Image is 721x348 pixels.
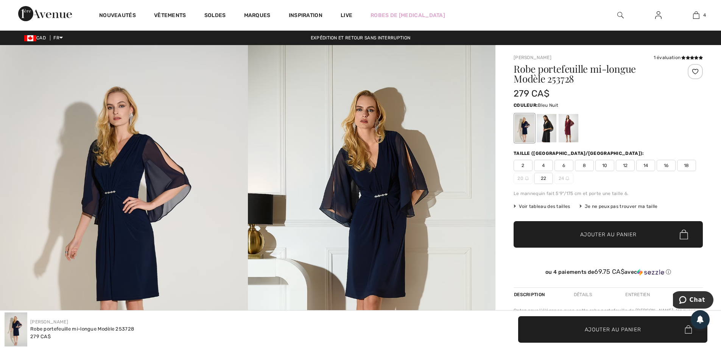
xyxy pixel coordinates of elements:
a: Soldes [204,12,226,20]
span: CAD [24,35,49,41]
span: 24 [554,173,573,184]
span: 8 [575,160,594,171]
img: Canadian Dollar [24,35,36,41]
a: [PERSON_NAME] [30,319,68,325]
a: Vêtements [154,12,186,20]
img: Robe Portefeuille Mi-longue mod&egrave;le 253728 [5,312,27,346]
span: 14 [636,160,655,171]
img: recherche [617,11,624,20]
img: ring-m.svg [565,176,569,180]
span: 10 [595,160,614,171]
div: ou 4 paiements de avec [514,268,703,276]
button: Ajouter au panier [518,316,707,343]
a: Nouveautés [99,12,136,20]
div: Robe portefeuille mi-longue Modèle 253728 [30,325,134,333]
a: Se connecter [649,11,668,20]
div: Je ne peux pas trouver ma taille [579,203,658,210]
div: Entretien [619,288,656,301]
a: Marques [244,12,271,20]
span: FR [53,35,63,41]
a: 4 [677,11,715,20]
div: Merlot [559,114,578,142]
span: 4 [703,12,706,19]
div: Livraison [677,288,703,301]
span: 69.75 CA$ [594,268,624,275]
img: 1ère Avenue [18,6,72,21]
span: 22 [534,173,553,184]
img: Sezzle [637,269,664,276]
span: Inspiration [289,12,322,20]
div: Noir [537,114,556,142]
h1: Robe portefeuille mi-longue Modèle 253728 [514,64,671,84]
div: Le mannequin fait 5'9"/175 cm et porte une taille 6. [514,190,703,197]
span: 4 [534,160,553,171]
img: Mon panier [693,11,699,20]
span: 279 CA$ [514,88,550,99]
img: ring-m.svg [525,176,529,180]
iframe: Ouvre un widget dans lequel vous pouvez chatter avec l’un de nos agents [673,291,713,310]
span: 18 [677,160,696,171]
span: Voir tableau des tailles [514,203,570,210]
span: 6 [554,160,573,171]
span: 12 [616,160,635,171]
div: Taille ([GEOGRAPHIC_DATA]/[GEOGRAPHIC_DATA]): [514,150,646,157]
span: 20 [514,173,533,184]
div: Détails [567,288,598,301]
span: Bleu Nuit [538,103,558,108]
div: ou 4 paiements de69.75 CA$avecSezzle Cliquez pour en savoir plus sur Sezzle [514,268,703,278]
button: Ajouter au panier [514,221,703,248]
span: 279 CA$ [30,334,51,339]
div: Description [514,288,547,301]
span: Ajouter au panier [580,231,637,239]
span: 2 [514,160,533,171]
span: Ajouter au panier [585,325,641,333]
img: Mes infos [655,11,662,20]
a: Live [341,11,352,19]
div: Optez pour l'élégance avec cette robe portefeuille de [PERSON_NAME], longueur genou et à manches ... [514,307,703,341]
span: 16 [657,160,676,171]
a: Robes de [MEDICAL_DATA] [371,11,445,19]
span: Couleur: [514,103,538,108]
div: Bleu Nuit [515,114,534,142]
img: Bag.svg [680,229,688,239]
a: [PERSON_NAME] [514,55,551,60]
img: Bag.svg [685,325,692,334]
div: 1 évaluation [654,54,703,61]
